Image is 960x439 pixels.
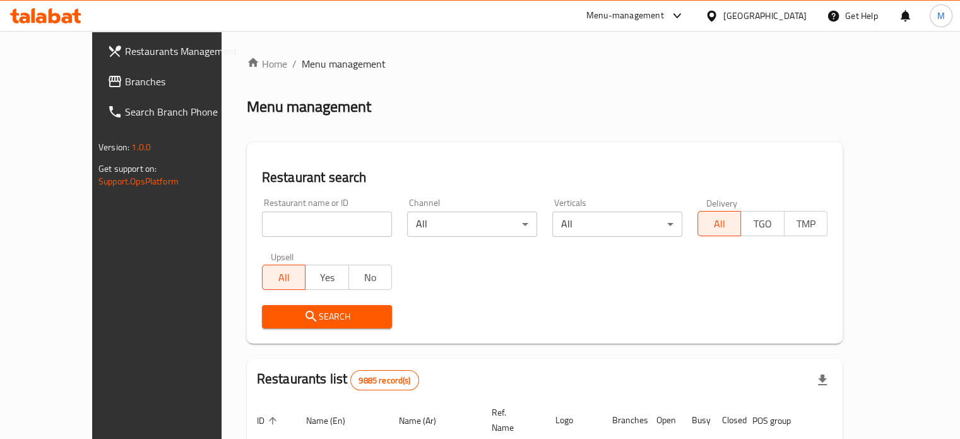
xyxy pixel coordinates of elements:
[586,8,664,23] div: Menu-management
[784,211,827,236] button: TMP
[302,56,386,71] span: Menu management
[399,413,453,428] span: Name (Ar)
[125,44,242,59] span: Restaurants Management
[407,212,537,237] div: All
[746,215,779,233] span: TGO
[306,413,362,428] span: Name (En)
[740,211,784,236] button: TGO
[492,405,530,435] span: Ref. Name
[351,375,418,387] span: 9885 record(s)
[268,268,300,287] span: All
[257,370,419,390] h2: Restaurants list
[98,139,129,155] span: Version:
[354,268,387,287] span: No
[125,74,242,89] span: Branches
[262,212,392,237] input: Search for restaurant name or ID..
[97,66,252,97] a: Branches
[552,212,682,237] div: All
[305,265,348,290] button: Yes
[98,173,179,189] a: Support.OpsPlatform
[262,305,392,328] button: Search
[262,265,305,290] button: All
[292,56,297,71] li: /
[348,265,392,290] button: No
[262,168,827,187] h2: Restaurant search
[247,56,287,71] a: Home
[97,97,252,127] a: Search Branch Phone
[98,160,157,177] span: Get support on:
[752,413,807,428] span: POS group
[257,413,281,428] span: ID
[97,36,252,66] a: Restaurants Management
[271,252,294,261] label: Upsell
[807,365,838,395] div: Export file
[697,211,741,236] button: All
[247,97,371,117] h2: Menu management
[272,309,382,325] span: Search
[723,9,807,23] div: [GEOGRAPHIC_DATA]
[350,370,418,390] div: Total records count
[131,139,151,155] span: 1.0.0
[703,215,736,233] span: All
[937,9,945,23] span: M
[311,268,343,287] span: Yes
[247,56,843,71] nav: breadcrumb
[125,104,242,119] span: Search Branch Phone
[706,198,738,207] label: Delivery
[790,215,822,233] span: TMP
